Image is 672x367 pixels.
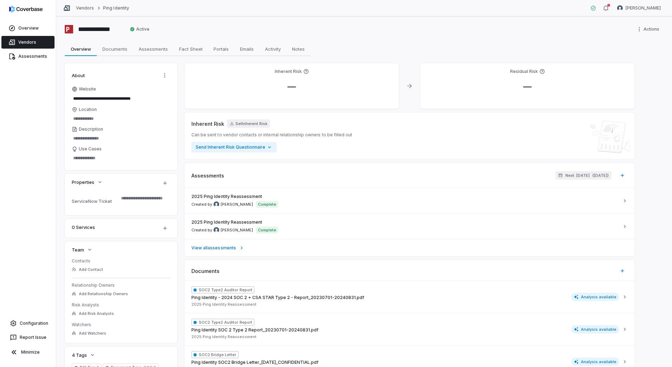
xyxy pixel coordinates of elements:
span: 2025 Ping Identity Reassessment [191,302,256,307]
button: Minimize [3,345,53,359]
span: Ping Identity SOC2 Bridge Letter_[DATE]_CONFIDENTIAL.pdf [191,360,318,365]
span: 4 Tags [72,352,87,358]
dt: Contacts [72,258,170,264]
span: Fact Sheet [176,44,205,54]
button: SOC2 Type2 Auditor ReportPing Identity - 2024 SOC 2 + CSA STAR Type 2 - Report_20230701-20240831.... [184,281,635,313]
span: Inherent Risk [191,120,224,127]
a: 2025 Ping Identity ReassessmentCreated by Diana Esparza avatar[PERSON_NAME]Complete [184,188,635,213]
img: Diana Esparza avatar [214,227,219,233]
img: Diana Esparza avatar [617,5,623,11]
span: Created by [191,201,253,207]
a: Ping Identity [103,5,129,11]
a: Assessments [1,50,55,63]
div: ServiceNow Ticket [72,199,118,204]
h4: Residual Risk [510,69,538,74]
span: [PERSON_NAME] [221,202,253,207]
button: Next: [DATE]([DATE]) [556,171,611,180]
input: Website [72,94,158,104]
span: Add Risk Analysts [79,311,114,316]
span: Next: [DATE] [565,173,590,178]
span: Ping Identity - 2024 SOC 2 + CSA STAR Type 2 - Report_20230701-20240831.pdf [191,295,364,300]
a: Vendors [1,36,55,49]
span: ( [DATE] ) [592,173,609,178]
span: [PERSON_NAME] [626,5,661,11]
span: Location [79,107,97,112]
span: Can be sent to vendor contacts or internal relationship owners to be filled out [191,132,352,138]
span: Use Cases [79,146,102,152]
span: — [282,81,302,92]
span: Analysis available [571,325,620,334]
span: — [518,81,537,92]
button: Team [70,243,95,256]
textarea: Use Cases [72,153,170,163]
span: 2025 Ping Identity Reassessment [191,334,256,340]
span: Documents [100,44,130,54]
span: [PERSON_NAME] [221,228,253,233]
span: Ping Identity SOC 2 Type 2 Report_20230701-20240831.pdf [191,327,318,333]
button: Add Contact [70,263,105,276]
span: Add Watchers [79,331,106,336]
span: 2025 Ping Identity Reassessment [191,194,262,199]
button: SetInherent Risk [227,119,270,128]
span: Portals [211,44,232,54]
button: 4 Tags [70,349,97,361]
span: 2025 Ping Identity Reassessment [191,219,262,225]
span: Assessments [191,172,224,179]
span: Team [72,247,84,253]
span: Documents [191,267,220,275]
span: Analysis available [571,357,620,366]
button: Report Issue [3,331,53,344]
span: About [72,72,85,79]
span: Description [79,126,103,132]
img: Diana Esparza avatar [214,201,219,207]
span: SOC2 Type2 Auditor Report [191,319,254,326]
span: Activity [262,44,284,54]
dt: Risk Analysts [72,302,170,308]
span: Properties [72,179,94,185]
p: Complete [258,227,276,233]
span: Created by [191,227,253,233]
button: Send Inherent Risk Questionnaire [191,142,277,153]
span: Active [130,26,150,32]
span: SOC2 Type2 Auditor Report [191,286,254,293]
textarea: Description [72,133,170,143]
h4: Inherent Risk [275,69,302,74]
button: Actions [159,70,170,81]
a: 2025 Ping Identity ReassessmentCreated by Diana Esparza avatar[PERSON_NAME]Complete [184,213,635,239]
button: Properties [70,176,105,188]
span: Overview [68,44,94,54]
button: Diana Esparza avatar[PERSON_NAME] [613,3,665,13]
span: Notes [289,44,308,54]
a: Vendors [76,5,94,11]
dt: Watchers [72,322,170,328]
img: logo-D7KZi-bG.svg [9,6,43,13]
span: Assessments [136,44,171,54]
span: View all assessments [191,245,236,251]
span: Add Relationship Owners [79,291,128,297]
a: Configuration [3,317,53,330]
a: Overview [1,22,55,35]
span: Emails [237,44,256,54]
span: Website [79,86,96,92]
button: SOC2 Type2 Auditor ReportPing Identity SOC 2 Type 2 Report_20230701-20240831.pdf2025 Ping Identit... [184,313,635,345]
input: Location [72,114,170,124]
span: SOC2 Bridge Letter [191,351,239,358]
dt: Relationship Owners [72,282,170,288]
span: Analysis available [571,293,620,301]
p: Complete [258,201,276,207]
button: More actions [634,24,664,35]
a: View allassessments [184,239,635,256]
